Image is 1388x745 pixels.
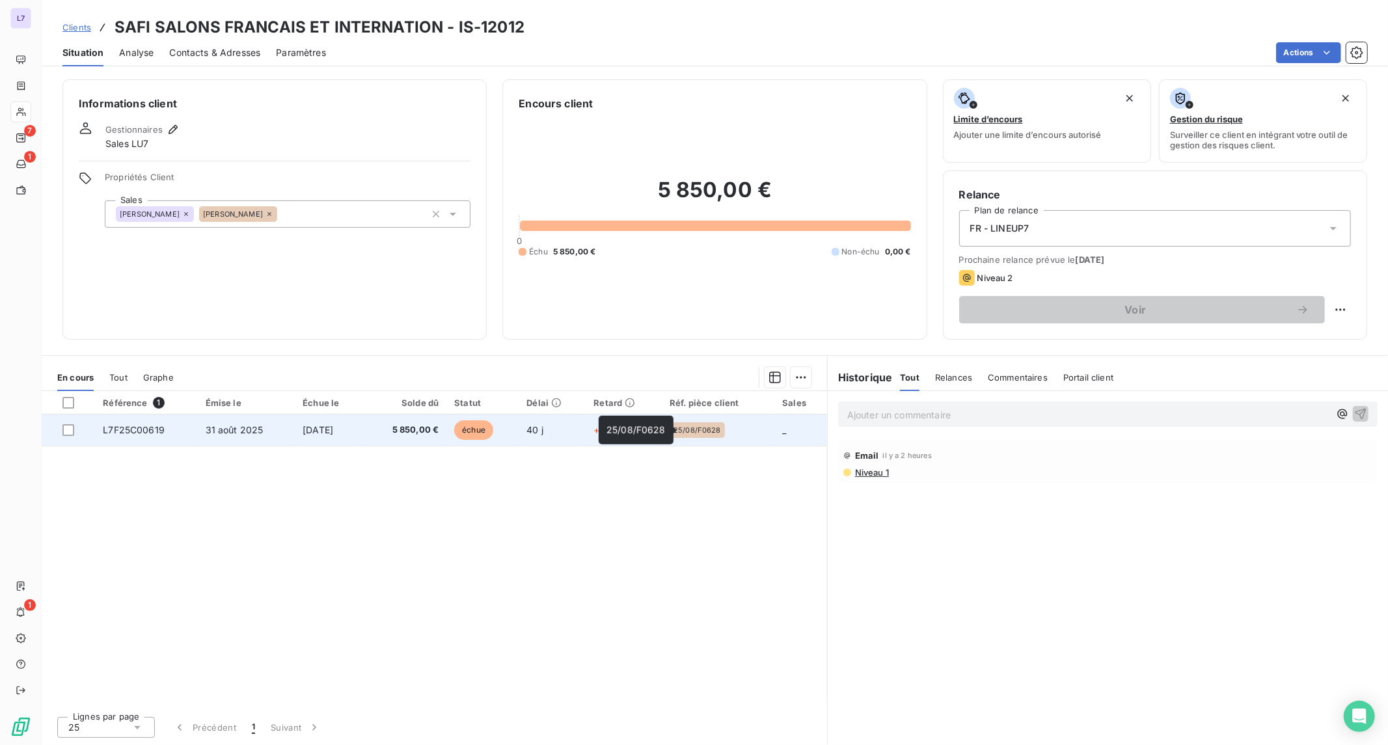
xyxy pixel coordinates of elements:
div: Retard [593,398,654,408]
div: Open Intercom Messenger [1344,701,1375,732]
span: Voir [975,305,1296,315]
span: [DATE] [1076,254,1105,265]
span: Niveau 2 [977,273,1013,283]
span: 1 [252,721,255,734]
a: Clients [62,21,91,34]
div: Réf. pièce client [670,398,767,408]
h6: Encours client [519,96,593,111]
div: Délai [526,398,578,408]
span: il y a 2 heures [883,452,932,459]
span: _ [782,424,786,435]
span: L7F25C00619 [103,424,165,435]
span: 25 [68,721,79,734]
span: Propriétés Client [105,172,470,190]
button: Précédent [165,714,244,741]
div: Solde dû [372,398,439,408]
span: Analyse [119,46,154,59]
span: 0 [517,236,522,246]
span: +10 j [593,424,614,435]
span: Situation [62,46,103,59]
div: Échue le [303,398,356,408]
span: Paramètres [276,46,326,59]
span: 7 [24,125,36,137]
h6: Relance [959,187,1351,202]
span: Gestionnaires [105,124,163,135]
span: 25/08/F0628 [674,426,721,434]
button: Actions [1276,42,1341,63]
span: Gestion du risque [1170,114,1243,124]
span: Prochaine relance prévue le [959,254,1351,265]
span: Surveiller ce client en intégrant votre outil de gestion des risques client. [1170,129,1356,150]
img: Logo LeanPay [10,716,31,737]
span: En cours [57,372,94,383]
span: Niveau 1 [854,467,889,478]
div: L7 [10,8,31,29]
button: Voir [959,296,1325,323]
input: Ajouter une valeur [277,208,288,220]
span: Limite d’encours [954,114,1023,124]
span: Relances [935,372,972,383]
div: Sales [782,398,819,408]
span: Ajouter une limite d’encours autorisé [954,129,1102,140]
span: Graphe [143,372,174,383]
span: 25/08/F0628 [606,424,666,435]
span: Email [855,450,879,461]
div: Émise le [206,398,288,408]
span: Non-échu [842,246,880,258]
span: Échu [529,246,548,258]
span: 1 [24,599,36,611]
div: Référence [103,397,189,409]
span: Commentaires [988,372,1048,383]
button: Gestion du risqueSurveiller ce client en intégrant votre outil de gestion des risques client. [1159,79,1367,163]
button: 1 [244,714,263,741]
span: 5 850,00 € [553,246,596,258]
span: 5 850,00 € [372,424,439,437]
h6: Informations client [79,96,470,111]
div: Statut [454,398,511,408]
span: 31 août 2025 [206,424,264,435]
span: 1 [153,397,165,409]
h6: Historique [828,370,893,385]
span: 0,00 € [885,246,911,258]
button: Limite d’encoursAjouter une limite d’encours autorisé [943,79,1151,163]
h3: SAFI SALONS FRANCAIS ET INTERNATION - IS-12012 [115,16,524,39]
h2: 5 850,00 € [519,177,910,216]
span: FR - LINEUP7 [970,222,1029,235]
span: Tout [109,372,128,383]
span: [DATE] [303,424,333,435]
span: échue [454,420,493,440]
span: Contacts & Adresses [169,46,260,59]
span: [PERSON_NAME] [203,210,263,218]
span: Portail client [1063,372,1113,383]
button: Suivant [263,714,329,741]
span: 40 j [526,424,543,435]
span: 1 [24,151,36,163]
span: Clients [62,22,91,33]
span: [PERSON_NAME] [120,210,180,218]
span: Tout [900,372,919,383]
span: Sales LU7 [105,137,148,150]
